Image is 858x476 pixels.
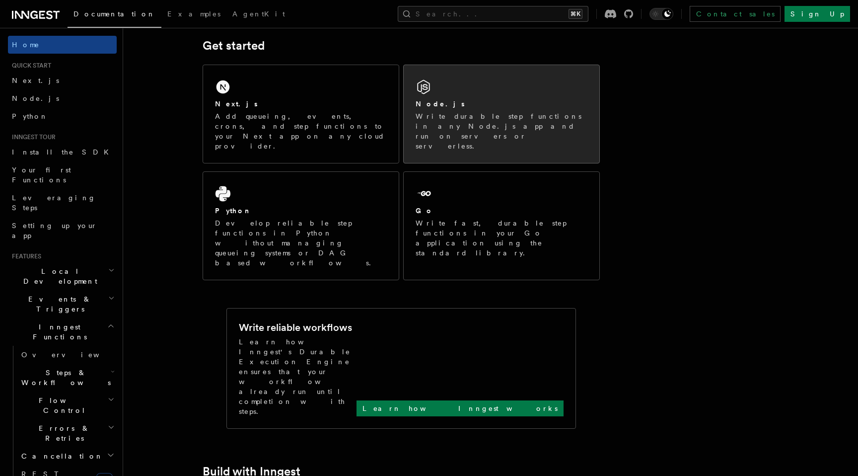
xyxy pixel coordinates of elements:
[8,72,117,89] a: Next.js
[203,171,399,280] a: PythonDevelop reliable step functions in Python without managing queueing systems or DAG based wo...
[8,36,117,54] a: Home
[785,6,850,22] a: Sign Up
[17,447,117,465] button: Cancellation
[21,351,124,359] span: Overview
[8,262,117,290] button: Local Development
[649,8,673,20] button: Toggle dark mode
[8,252,41,260] span: Features
[73,10,155,18] span: Documentation
[17,419,117,447] button: Errors & Retries
[17,392,117,419] button: Flow Control
[17,346,117,364] a: Overview
[690,6,781,22] a: Contact sales
[167,10,220,18] span: Examples
[17,451,103,461] span: Cancellation
[68,3,161,28] a: Documentation
[215,218,387,268] p: Develop reliable step functions in Python without managing queueing systems or DAG based workflows.
[8,143,117,161] a: Install the SDK
[203,65,399,163] a: Next.jsAdd queueing, events, crons, and step functions to your Next app on any cloud provider.
[8,266,108,286] span: Local Development
[8,62,51,70] span: Quick start
[8,89,117,107] a: Node.js
[215,111,387,151] p: Add queueing, events, crons, and step functions to your Next app on any cloud provider.
[416,206,433,216] h2: Go
[17,368,111,388] span: Steps & Workflows
[12,166,71,184] span: Your first Functions
[17,364,117,392] button: Steps & Workflows
[8,107,117,125] a: Python
[232,10,285,18] span: AgentKit
[357,400,564,416] a: Learn how Inngest works
[8,290,117,318] button: Events & Triggers
[416,218,587,258] p: Write fast, durable step functions in your Go application using the standard library.
[12,40,40,50] span: Home
[215,99,258,109] h2: Next.js
[239,337,357,416] p: Learn how Inngest's Durable Execution Engine ensures that your workflow already run until complet...
[398,6,588,22] button: Search...⌘K
[17,423,108,443] span: Errors & Retries
[239,320,352,334] h2: Write reliable workflows
[8,133,56,141] span: Inngest tour
[8,318,117,346] button: Inngest Functions
[8,294,108,314] span: Events & Triggers
[569,9,582,19] kbd: ⌘K
[12,77,59,84] span: Next.js
[8,217,117,244] a: Setting up your app
[403,171,600,280] a: GoWrite fast, durable step functions in your Go application using the standard library.
[362,403,558,413] p: Learn how Inngest works
[12,112,48,120] span: Python
[403,65,600,163] a: Node.jsWrite durable step functions in any Node.js app and run on servers or serverless.
[12,148,115,156] span: Install the SDK
[215,206,252,216] h2: Python
[161,3,226,27] a: Examples
[416,99,465,109] h2: Node.js
[12,222,97,239] span: Setting up your app
[12,94,59,102] span: Node.js
[203,39,265,53] a: Get started
[8,189,117,217] a: Leveraging Steps
[416,111,587,151] p: Write durable step functions in any Node.js app and run on servers or serverless.
[17,396,108,415] span: Flow Control
[8,322,107,342] span: Inngest Functions
[226,3,291,27] a: AgentKit
[12,194,96,212] span: Leveraging Steps
[8,161,117,189] a: Your first Functions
